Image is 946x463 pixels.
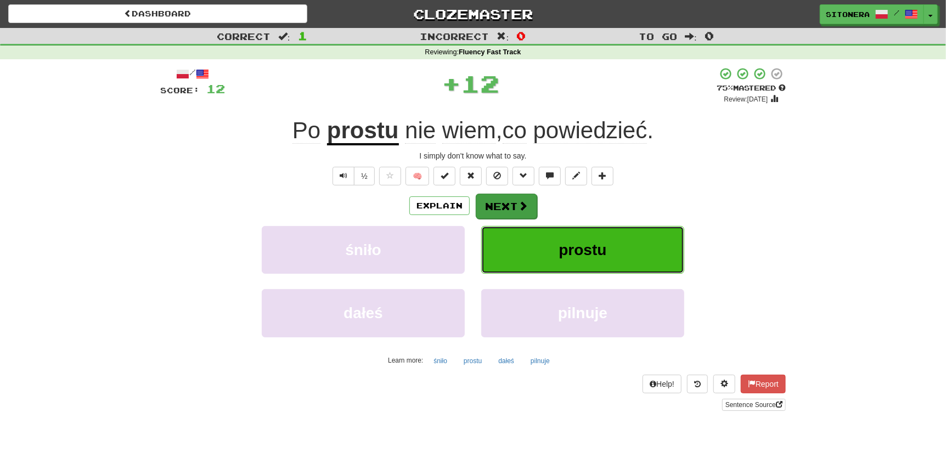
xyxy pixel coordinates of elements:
[433,167,455,185] button: Set this sentence to 100% Mastered (alt+m)
[460,167,482,185] button: Reset to 0% Mastered (alt+r)
[262,226,465,274] button: śniło
[278,32,290,41] span: :
[217,31,271,42] span: Correct
[559,241,606,258] span: prostu
[324,4,623,24] a: Clozemaster
[409,196,470,215] button: Explain
[206,82,225,95] span: 12
[481,226,684,274] button: prostu
[461,70,500,97] span: 12
[722,399,786,411] a: Sentence Source
[459,48,521,56] strong: Fluency Fast Track
[643,375,682,393] button: Help!
[354,167,375,185] button: ½
[327,117,399,145] u: prostu
[894,9,899,16] span: /
[741,375,786,393] button: Report
[486,167,508,185] button: Ignore sentence (alt+i)
[592,167,613,185] button: Add to collection (alt+a)
[427,353,453,369] button: śniło
[292,117,320,144] span: Po
[160,150,786,161] div: I simply don't know what to say.
[565,167,587,185] button: Edit sentence (alt+d)
[503,117,527,144] span: co
[687,375,708,393] button: Round history (alt+y)
[717,83,733,92] span: 75 %
[525,353,556,369] button: pilnuje
[458,353,488,369] button: prostu
[399,117,654,144] span: , .
[516,29,526,42] span: 0
[442,117,496,144] span: wiem
[558,304,607,321] span: pilnuje
[405,117,436,144] span: nie
[705,29,714,42] span: 0
[717,83,786,93] div: Mastered
[826,9,870,19] span: Sitonera
[513,167,534,185] button: Grammar (alt+g)
[476,194,537,219] button: Next
[160,67,225,81] div: /
[379,167,401,185] button: Favorite sentence (alt+f)
[388,357,423,364] small: Learn more:
[442,67,461,100] span: +
[724,95,768,103] small: Review: [DATE]
[333,167,354,185] button: Play sentence audio (ctl+space)
[481,289,684,337] button: pilnuje
[160,86,200,95] span: Score:
[533,117,647,144] span: powiedzieć
[406,167,429,185] button: 🧠
[262,289,465,337] button: dałeś
[492,353,520,369] button: dałeś
[420,31,489,42] span: Incorrect
[298,29,307,42] span: 1
[539,167,561,185] button: Discuss sentence (alt+u)
[820,4,924,24] a: Sitonera /
[330,167,375,185] div: Text-to-speech controls
[639,31,677,42] span: To go
[344,304,383,321] span: dałeś
[345,241,381,258] span: śniło
[497,32,509,41] span: :
[8,4,307,23] a: Dashboard
[685,32,697,41] span: :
